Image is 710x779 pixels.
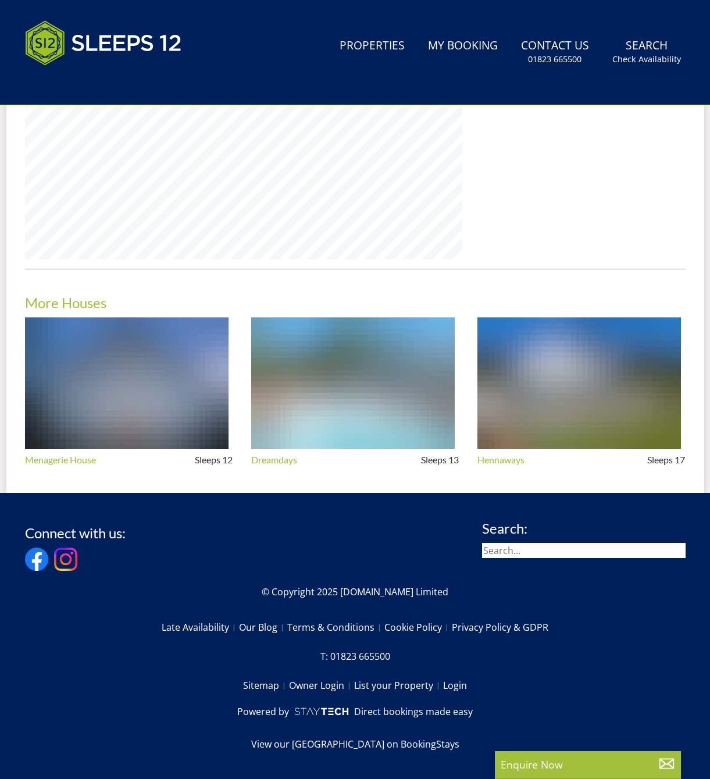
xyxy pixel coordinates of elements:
[25,14,182,72] img: Sleeps 12
[528,53,581,65] small: 01823 665500
[25,585,686,599] p: © Copyright 2025 [DOMAIN_NAME] Limited
[162,617,239,637] a: Late Availability
[423,33,502,59] a: My Booking
[25,526,126,541] h3: Connect with us:
[195,455,233,465] span: Sleeps 12
[482,521,686,536] h3: Search:
[25,99,462,259] canvas: Map
[354,676,443,695] a: List your Property
[19,79,141,89] iframe: Customer reviews powered by Trustpilot
[251,737,459,751] a: View our [GEOGRAPHIC_DATA] on BookingStays
[482,543,686,558] input: Search...
[25,294,106,311] a: More Houses
[421,455,459,465] span: Sleeps 13
[320,646,390,666] a: T: 01823 665500
[25,317,229,449] img: An image of 'Menagerie House', Devon
[239,617,287,637] a: Our Blog
[54,548,77,571] img: Instagram
[384,617,452,637] a: Cookie Policy
[25,548,48,571] img: Facebook
[287,617,384,637] a: Terms & Conditions
[443,676,467,695] a: Login
[647,455,685,465] span: Sleeps 17
[251,317,455,449] img: An image of 'Dreamdays', Devon
[608,33,686,71] a: SearchCheck Availability
[243,676,289,695] a: Sitemap
[25,455,96,465] a: Menagerie House
[289,676,354,695] a: Owner Login
[251,455,297,465] a: Dreamdays
[294,705,349,719] img: scrumpy.png
[612,53,681,65] small: Check Availability
[477,317,681,449] img: An image of 'Hennaways', Devon
[501,757,675,772] p: Enquire Now
[452,617,548,637] a: Privacy Policy & GDPR
[335,33,409,59] a: Properties
[237,705,473,719] a: Powered byDirect bookings made easy
[477,455,525,465] a: Hennaways
[516,33,594,71] a: Contact Us01823 665500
